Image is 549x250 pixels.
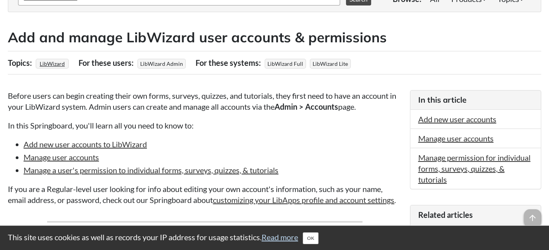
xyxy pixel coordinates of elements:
[8,183,402,205] p: If you are a Regular-level user looking for info about editing your own account's information, su...
[418,134,494,143] a: Manage user accounts
[137,59,186,69] span: LibWizard Admin
[8,90,402,112] p: Before users can begin creating their own forms, surveys, quizzes, and tutorials, they first need...
[418,94,533,105] h3: In this article
[38,58,66,69] a: LibWizard
[265,59,306,69] span: LibWizard Full
[524,210,541,219] a: arrow_upward
[196,55,263,70] div: For these systems:
[24,139,147,149] a: Add new user accounts to LibWizard
[8,120,402,131] p: In this Springboard, you'll learn all you need to know to:
[418,153,531,184] a: Manage permission for individual forms, surveys, quizzes, & tutorials
[213,195,394,205] a: customizing your LibApps profile and account settings
[24,152,99,162] a: Manage user accounts
[524,209,541,226] span: arrow_upward
[262,232,298,242] a: Read more
[8,28,541,47] h2: Add and manage LibWizard user accounts & permissions
[274,102,338,111] strong: Admin > Accounts
[418,210,473,219] span: Related articles
[8,55,34,70] div: Topics:
[79,55,135,70] div: For these users:
[310,59,351,69] span: LibWizard Lite
[24,165,278,175] a: Manage a user's permission to individual forms, surveys, quizzes, & tutorials
[418,114,496,124] a: Add new user accounts
[303,232,318,244] button: Close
